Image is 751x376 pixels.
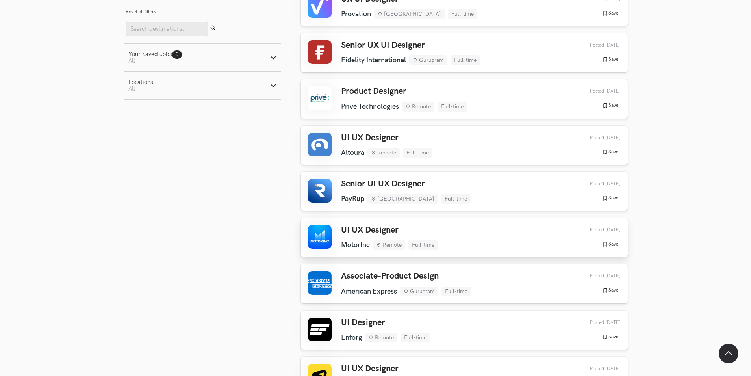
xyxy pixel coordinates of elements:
li: Provation [341,10,371,18]
li: Full-time [403,148,432,158]
li: MotorInc [341,241,370,249]
li: Full-time [441,287,471,296]
h3: Senior UI UX Designer [341,179,471,189]
a: Senior UI UX Designer PayRup [GEOGRAPHIC_DATA] Full-time Posted [DATE] Save [301,172,628,211]
li: Privé Technologies [341,102,399,111]
input: Search [126,22,208,36]
li: [GEOGRAPHIC_DATA] [374,9,445,19]
h3: UI Designer [341,318,430,328]
button: Save [600,287,621,294]
button: Save [600,333,621,341]
a: UI Designer Enforg Remote Full-time Posted [DATE] Save [301,311,628,350]
div: 27th Sep [571,227,621,233]
div: 27th Sep [571,273,621,279]
div: Locations [128,79,153,86]
li: Altoura [341,149,364,157]
li: Full-time [408,240,438,250]
li: Full-time [448,9,477,19]
a: UI UX Designer MotorInc Remote Full-time Posted [DATE] Save [301,218,628,257]
a: Associate-Product Design American Express Gurugram Full-time Posted [DATE] Save [301,264,628,303]
h3: UI UX Designer [341,364,429,374]
div: Your Saved Jobs [128,51,182,58]
li: Full-time [441,194,471,204]
div: 27th Sep [571,320,621,326]
li: Full-time [401,333,430,342]
a: Product Designer Privé Technologies Remote Full-time Posted [DATE] Save [301,79,628,118]
div: 27th Sep [571,181,621,187]
span: 0 [176,52,178,58]
li: Fidelity International [341,56,406,64]
li: Full-time [438,102,467,112]
h3: Associate-Product Design [341,271,471,281]
button: Reset all filters [126,9,156,15]
button: Save [600,10,621,17]
li: [GEOGRAPHIC_DATA] [367,194,438,204]
span: All [128,86,135,92]
button: LocationsAll [124,72,281,99]
li: PayRup [341,195,364,203]
li: American Express [341,287,397,296]
button: Save [600,149,621,156]
button: Save [600,56,621,63]
li: Enforg [341,333,362,342]
li: Gurugram [400,287,438,296]
h3: Senior UX UI Designer [341,40,480,50]
li: Remote [373,240,405,250]
button: Save [600,195,621,202]
button: Save [600,102,621,109]
div: 29th Sep [571,135,621,141]
li: Remote [367,148,400,158]
a: Senior UX UI Designer Fidelity International Gurugram Full-time Posted [DATE] Save [301,33,628,72]
span: All [128,58,135,64]
h3: Product Designer [341,86,467,97]
a: UI UX Designer Altoura Remote Full-time Posted [DATE] Save [301,126,628,165]
div: 26th Sep [571,366,621,372]
li: Remote [365,333,397,342]
li: Full-time [451,55,480,65]
div: 06th Oct [571,88,621,94]
div: 10th Oct [571,42,621,48]
button: Save [600,241,621,248]
h3: UI UX Designer [341,225,438,235]
button: Your Saved Jobs0 All [124,44,281,71]
li: Remote [402,102,434,112]
h3: UI UX Designer [341,133,432,143]
li: Gurugram [409,55,447,65]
